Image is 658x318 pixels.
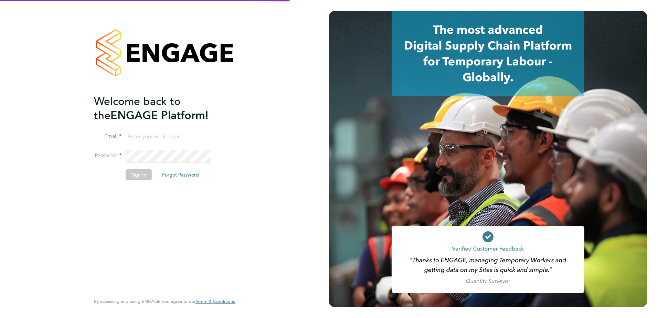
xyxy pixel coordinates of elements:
span: Terms & Conditions [195,298,235,304]
label: Email [94,133,121,140]
span: By accessing and using ENGAGE you agree to our [94,298,235,304]
label: Password [94,152,121,159]
button: Sign In [126,169,152,180]
h2: ENGAGE Platform! [94,94,228,123]
button: Forgot Password [157,169,204,180]
input: Enter your work email... [126,131,211,143]
span: Welcome back to the [94,95,181,122]
a: Terms & Conditions [195,299,235,304]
